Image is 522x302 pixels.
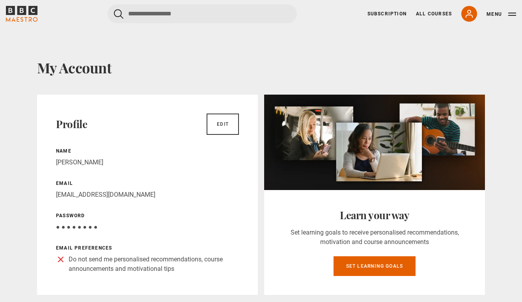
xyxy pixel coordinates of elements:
p: Name [56,147,239,155]
p: Email [56,180,239,187]
p: [PERSON_NAME] [56,158,239,167]
a: Set learning goals [334,256,416,276]
input: Search [108,4,297,23]
p: Password [56,212,239,219]
a: All Courses [416,10,452,17]
p: Do not send me personalised recommendations, course announcements and motivational tips [69,255,239,274]
h1: My Account [37,59,485,76]
span: ● ● ● ● ● ● ● ● [56,223,97,231]
a: Subscription [367,10,406,17]
svg: BBC Maestro [6,6,37,22]
button: Toggle navigation [487,10,516,18]
p: [EMAIL_ADDRESS][DOMAIN_NAME] [56,190,239,199]
button: Submit the search query [114,9,123,19]
h2: Learn your way [283,209,466,222]
p: Set learning goals to receive personalised recommendations, motivation and course announcements [283,228,466,247]
a: Edit [207,114,239,135]
p: Email preferences [56,244,239,252]
h2: Profile [56,118,87,130]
